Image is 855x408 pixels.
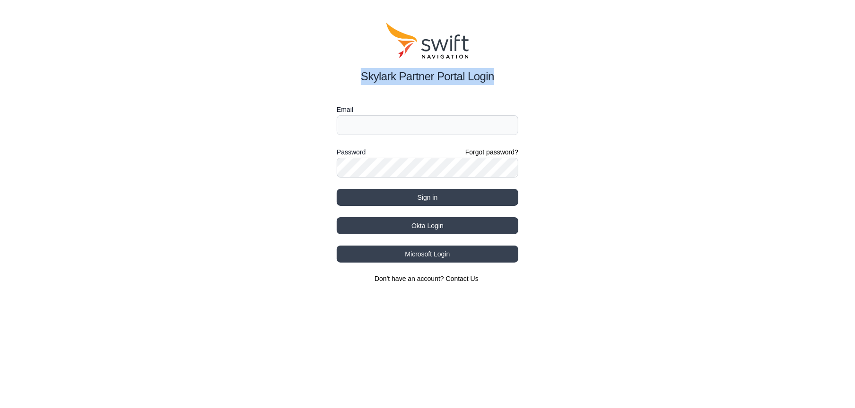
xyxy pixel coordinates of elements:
[337,68,518,85] h2: Skylark Partner Portal Login
[337,274,518,283] section: Don't have an account?
[465,147,518,157] a: Forgot password?
[337,146,366,158] label: Password
[337,217,518,234] button: Okta Login
[337,104,518,115] label: Email
[337,246,518,263] button: Microsoft Login
[446,275,479,282] a: Contact Us
[337,189,518,206] button: Sign in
